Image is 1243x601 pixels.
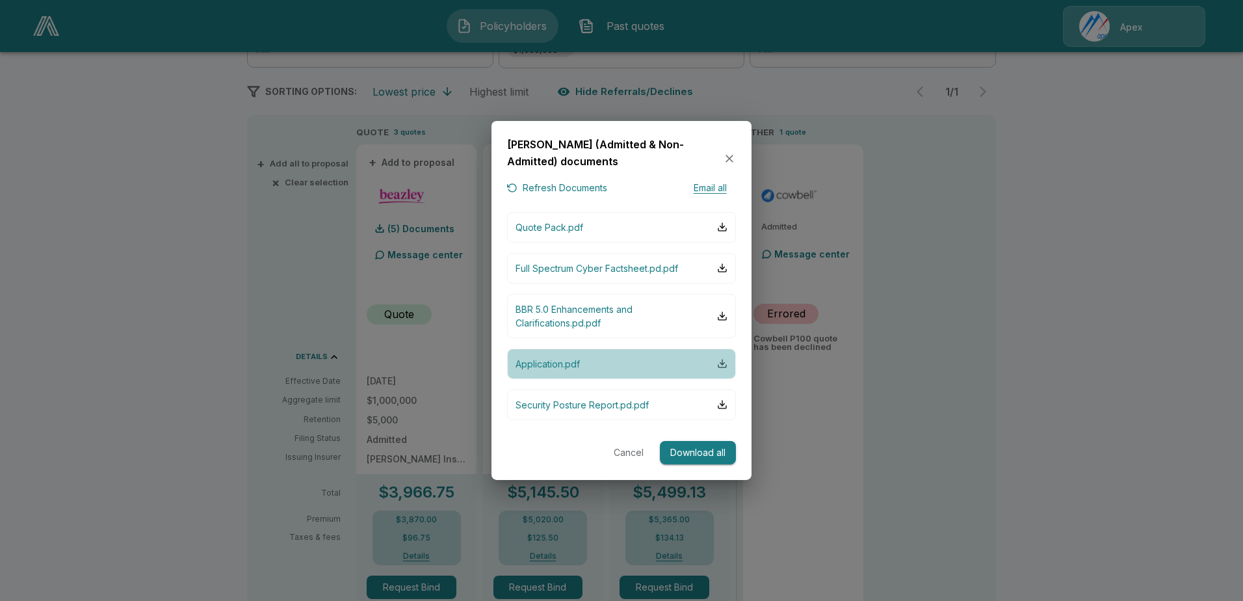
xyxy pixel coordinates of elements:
[507,180,607,196] button: Refresh Documents
[507,212,736,243] button: Quote Pack.pdf
[516,261,678,275] p: Full Spectrum Cyber Factsheet.pd.pdf
[684,180,736,196] button: Email all
[507,390,736,420] button: Security Posture Report.pd.pdf
[507,349,736,379] button: Application.pdf
[608,441,649,465] button: Cancel
[507,253,736,284] button: Full Spectrum Cyber Factsheet.pd.pdf
[516,357,580,371] p: Application.pdf
[660,441,736,465] button: Download all
[516,398,649,412] p: Security Posture Report.pd.pdf
[516,302,717,330] p: BBR 5.0 Enhancements and Clarifications.pd.pdf
[516,220,583,234] p: Quote Pack.pdf
[507,294,736,338] button: BBR 5.0 Enhancements and Clarifications.pd.pdf
[507,137,723,170] h6: [PERSON_NAME] (Admitted & Non-Admitted) documents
